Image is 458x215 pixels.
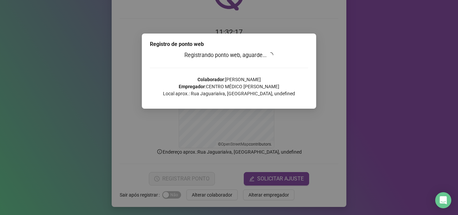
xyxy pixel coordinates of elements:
[150,40,308,48] div: Registro de ponto web
[435,192,451,208] div: Open Intercom Messenger
[150,76,308,97] p: : [PERSON_NAME] : CENTRO MÉDICO [PERSON_NAME] Local aprox.: Rua Jaguariaíva, [GEOGRAPHIC_DATA], u...
[197,77,224,82] strong: Colaborador
[179,84,205,89] strong: Empregador
[150,51,308,60] h3: Registrando ponto web, aguarde...
[268,52,274,58] span: loading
